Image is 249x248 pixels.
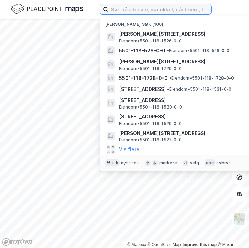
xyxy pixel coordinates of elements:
img: Z [233,212,246,225]
span: • [169,75,171,81]
span: [STREET_ADDRESS] [119,85,166,93]
span: 5501-118-1728-0-0 [119,74,168,82]
img: logo.f888ab2527a4732fd821a326f86c7f29.svg [11,3,83,15]
span: Eiendom • 5501-118-1527-0-0 [119,137,182,143]
div: velg [190,160,199,166]
div: ⌘ + k [105,159,120,166]
span: • [167,86,169,92]
a: Mapbox homepage [2,238,32,246]
span: Eiendom • 5501-118-1529-0-0 [119,121,182,126]
input: Søk på adresse, matrikkel, gårdeiere, leietakere eller personer [108,4,211,14]
div: avbryt [216,160,230,166]
span: • [167,48,169,53]
a: Mapbox [127,242,146,247]
span: Eiendom • 5501-118-1526-0-0 [119,38,182,44]
span: 5501-118-526-0-0 [119,46,165,55]
span: Eiendom • 5501-118-1531-0-0 [167,86,231,92]
div: nytt søk [121,160,139,166]
div: Kontrollprogram for chat [215,215,249,248]
span: Eiendom • 5501-118-526-0-0 [167,48,229,53]
span: Eiendom • 5501-118-1729-0-0 [119,66,182,71]
span: Eiendom • 5501-118-1530-0-0 [119,104,182,110]
a: OpenStreetMap [148,242,181,247]
span: Eiendom • 5501-118-1728-0-0 [169,75,234,81]
a: Improve this map [183,242,217,247]
button: Vis flere [119,145,139,154]
div: esc [205,159,215,166]
div: markere [159,160,177,166]
iframe: Chat Widget [215,215,249,248]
